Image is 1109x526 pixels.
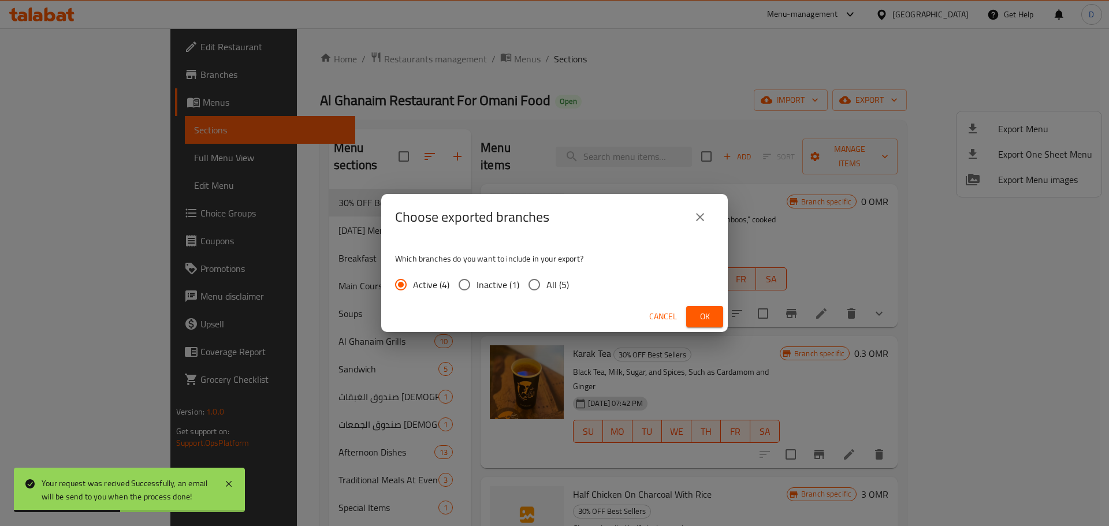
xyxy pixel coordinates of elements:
button: Ok [686,306,723,327]
h2: Choose exported branches [395,208,549,226]
span: Cancel [649,309,677,324]
button: close [686,203,714,231]
span: Ok [695,309,714,324]
span: Active (4) [413,278,449,292]
span: All (5) [546,278,569,292]
button: Cancel [645,306,682,327]
span: Inactive (1) [477,278,519,292]
p: Which branches do you want to include in your export? [395,253,714,264]
div: Your request was recived Successfully, an email will be send to you when the process done! [42,477,213,503]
